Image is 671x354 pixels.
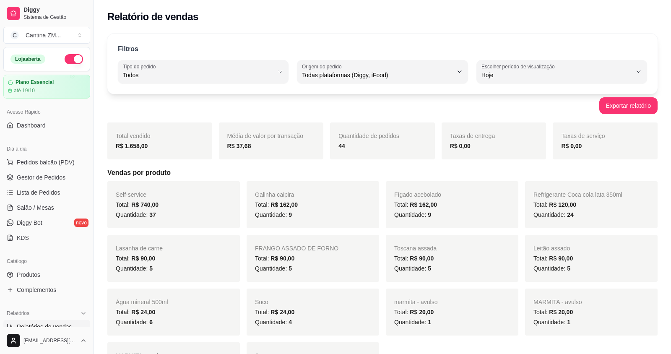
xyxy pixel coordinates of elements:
div: Acesso Rápido [3,105,90,119]
strong: R$ 1.658,00 [116,143,148,149]
span: FRANGO ASSADO DE FORNO [255,245,338,252]
span: Quantidade: [255,265,292,272]
span: Total: [255,309,294,315]
button: Escolher período de visualizaçãoHoje [476,60,647,83]
span: Total: [394,201,437,208]
span: Lista de Pedidos [17,188,60,197]
a: KDS [3,231,90,245]
strong: R$ 37,68 [227,143,251,149]
span: Suco [255,299,268,305]
span: Total: [255,201,298,208]
span: Diggy [23,6,87,14]
span: Quantidade: [116,265,153,272]
span: Total: [533,201,576,208]
span: Quantidade: [116,211,156,218]
span: R$ 162,00 [270,201,298,208]
button: Alterar Status [65,54,83,64]
article: Plano Essencial [16,79,54,86]
span: Total: [533,309,573,315]
a: Relatórios de vendas [3,320,90,333]
span: MARMITA - avulso [533,299,582,305]
span: 37 [149,211,156,218]
span: R$ 24,00 [270,309,294,315]
span: Total: [255,255,294,262]
a: Diggy Botnovo [3,216,90,229]
span: R$ 90,00 [549,255,573,262]
label: Origem do pedido [302,63,344,70]
a: Salão / Mesas [3,201,90,214]
span: Lasanha de carne [116,245,163,252]
button: Select a team [3,27,90,44]
span: R$ 90,00 [410,255,434,262]
span: Total vendido [116,133,151,139]
span: Pedidos balcão (PDV) [17,158,75,167]
span: Total: [116,255,155,262]
span: Total: [116,201,159,208]
a: Plano Essencialaté 19/10 [3,75,90,99]
span: Relatórios [7,310,29,317]
span: R$ 162,00 [410,201,437,208]
span: Relatórios de vendas [17,323,72,331]
button: Tipo do pedidoTodos [118,60,289,83]
button: [EMAIL_ADDRESS][DOMAIN_NAME] [3,331,90,351]
span: Dashboard [17,121,46,130]
span: 4 [289,319,292,325]
a: Produtos [3,268,90,281]
div: Dia a dia [3,142,90,156]
span: Quantidade: [116,319,153,325]
a: Dashboard [3,119,90,132]
span: R$ 90,00 [270,255,294,262]
span: Quantidade: [255,211,292,218]
span: Quantidade: [394,211,431,218]
span: R$ 20,00 [549,309,573,315]
span: Quantidade: [533,319,570,325]
span: Quantidade: [533,211,574,218]
span: Quantidade: [394,319,431,325]
span: C [10,31,19,39]
span: Quantidade: [255,319,292,325]
span: Diggy Bot [17,219,42,227]
p: Filtros [118,44,138,54]
div: Catálogo [3,255,90,268]
article: até 19/10 [14,87,35,94]
a: Lista de Pedidos [3,186,90,199]
span: Taxas de serviço [561,133,605,139]
span: Produtos [17,271,40,279]
label: Escolher período de visualização [481,63,557,70]
span: KDS [17,234,29,242]
button: Origem do pedidoTodas plataformas (Diggy, iFood) [297,60,468,83]
span: Total: [394,309,434,315]
a: Gestor de Pedidos [3,171,90,184]
span: Galinha caipira [255,191,294,198]
span: 1 [567,319,570,325]
span: 5 [567,265,570,272]
span: 9 [289,211,292,218]
strong: R$ 0,00 [450,143,471,149]
button: Pedidos balcão (PDV) [3,156,90,169]
span: Quantidade: [533,265,570,272]
span: Água mineral 500ml [116,299,168,305]
span: Todas plataformas (Diggy, iFood) [302,71,453,79]
span: R$ 120,00 [549,201,576,208]
span: 5 [289,265,292,272]
h5: Vendas por produto [107,168,658,178]
label: Tipo do pedido [123,63,159,70]
strong: 44 [338,143,345,149]
a: DiggySistema de Gestão [3,3,90,23]
span: Fígado acebolado [394,191,441,198]
span: marmita - avulso [394,299,437,305]
span: R$ 24,00 [131,309,155,315]
span: 5 [149,265,153,272]
span: Leitão assado [533,245,570,252]
span: Complementos [17,286,56,294]
span: Total: [116,309,155,315]
span: R$ 90,00 [131,255,155,262]
div: Loja aberta [10,55,45,64]
span: Todos [123,71,273,79]
span: R$ 740,00 [131,201,159,208]
button: Exportar relatório [599,97,658,114]
a: Complementos [3,283,90,297]
span: R$ 20,00 [410,309,434,315]
div: Cantina ZM ... [26,31,61,39]
span: [EMAIL_ADDRESS][DOMAIN_NAME] [23,337,77,344]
